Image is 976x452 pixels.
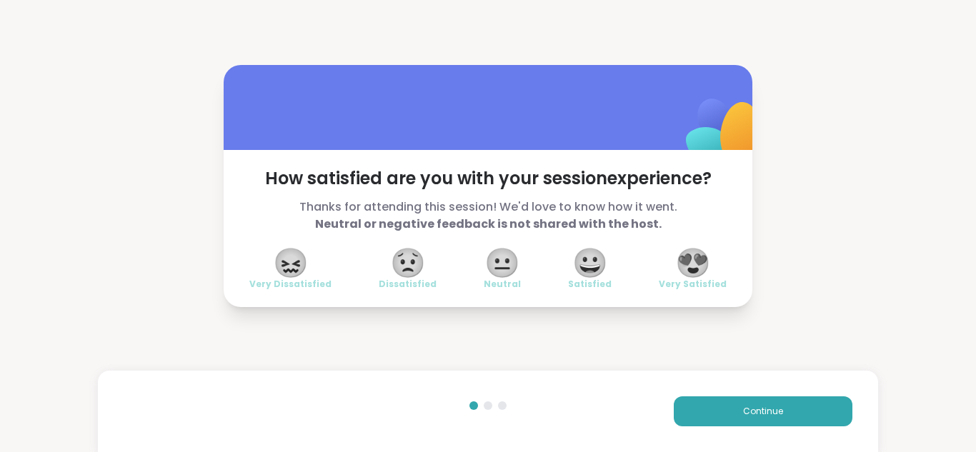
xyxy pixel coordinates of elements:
span: 😐 [484,250,520,276]
span: Continue [743,405,783,418]
span: Thanks for attending this session! We'd love to know how it went. [249,199,727,233]
span: 😖 [273,250,309,276]
span: 😀 [572,250,608,276]
span: Dissatisfied [379,278,437,290]
span: Neutral [484,278,521,290]
span: Very Dissatisfied [249,278,332,290]
span: 😟 [390,250,426,276]
span: 😍 [675,250,711,276]
img: ShareWell Logomark [652,61,795,204]
span: How satisfied are you with your session experience? [249,167,727,190]
button: Continue [674,396,852,426]
span: Very Satisfied [659,278,727,290]
span: Satisfied [568,278,612,290]
b: Neutral or negative feedback is not shared with the host. [315,216,662,232]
